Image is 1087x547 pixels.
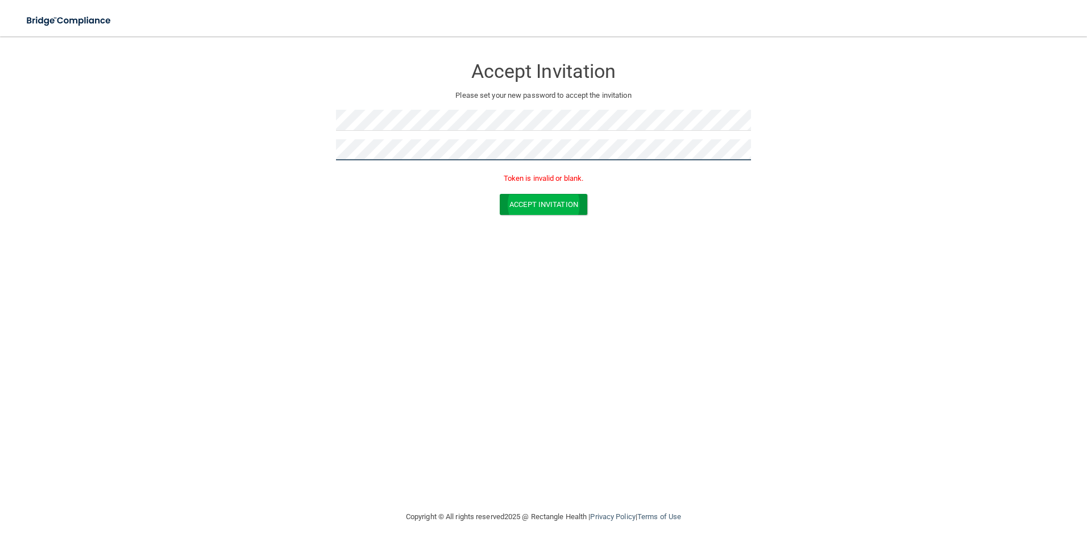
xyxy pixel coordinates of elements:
[17,9,122,32] img: bridge_compliance_login_screen.278c3ca4.svg
[336,172,751,185] p: Token is invalid or blank.
[345,89,742,102] p: Please set your new password to accept the invitation
[637,512,681,521] a: Terms of Use
[590,512,635,521] a: Privacy Policy
[336,61,751,82] h3: Accept Invitation
[336,499,751,535] div: Copyright © All rights reserved 2025 @ Rectangle Health | |
[890,466,1073,512] iframe: Drift Widget Chat Controller
[500,194,587,215] button: Accept Invitation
